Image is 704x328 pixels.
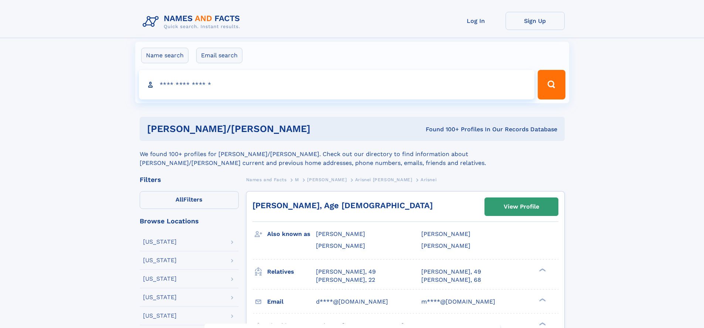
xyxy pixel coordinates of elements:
[143,294,177,300] div: [US_STATE]
[267,266,316,278] h3: Relatives
[140,176,239,183] div: Filters
[446,12,506,30] a: Log In
[140,191,239,209] label: Filters
[295,177,299,182] span: M
[140,141,565,168] div: We found 100+ profiles for [PERSON_NAME]/[PERSON_NAME]. Check out our directory to find informati...
[140,218,239,224] div: Browse Locations
[246,175,287,184] a: Names and Facts
[307,177,347,182] span: [PERSON_NAME]
[537,297,546,302] div: ❯
[316,276,375,284] a: [PERSON_NAME], 22
[355,175,412,184] a: Arisnei [PERSON_NAME]
[143,313,177,319] div: [US_STATE]
[421,242,470,249] span: [PERSON_NAME]
[267,228,316,240] h3: Also known as
[143,239,177,245] div: [US_STATE]
[267,295,316,308] h3: Email
[140,12,246,32] img: Logo Names and Facts
[504,198,539,215] div: View Profile
[538,70,565,99] button: Search Button
[316,268,376,276] a: [PERSON_NAME], 49
[316,230,365,237] span: [PERSON_NAME]
[141,48,188,63] label: Name search
[176,196,183,203] span: All
[421,276,481,284] a: [PERSON_NAME], 68
[307,175,347,184] a: [PERSON_NAME]
[147,124,368,133] h1: [PERSON_NAME]/[PERSON_NAME]
[143,257,177,263] div: [US_STATE]
[139,70,535,99] input: search input
[485,198,558,216] a: View Profile
[143,276,177,282] div: [US_STATE]
[355,177,412,182] span: Arisnei [PERSON_NAME]
[316,242,365,249] span: [PERSON_NAME]
[537,321,546,326] div: ❯
[421,268,481,276] a: [PERSON_NAME], 49
[421,177,436,182] span: Arisnei
[368,125,557,133] div: Found 100+ Profiles In Our Records Database
[295,175,299,184] a: M
[506,12,565,30] a: Sign Up
[196,48,242,63] label: Email search
[537,267,546,272] div: ❯
[421,230,470,237] span: [PERSON_NAME]
[252,201,433,210] a: [PERSON_NAME], Age [DEMOGRAPHIC_DATA]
